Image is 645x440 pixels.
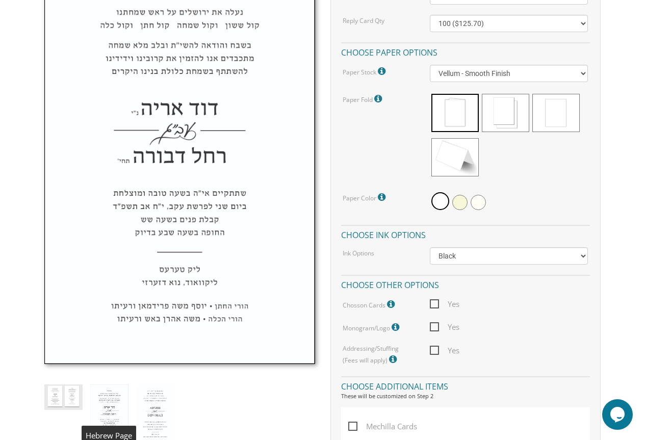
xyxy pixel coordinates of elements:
label: Paper Fold [343,92,384,106]
span: Yes [430,298,459,310]
img: style12_thumb.jpg [44,384,83,409]
label: Ink Options [343,249,374,257]
label: Reply Card Qty [343,16,384,25]
span: Mechilla Cards [348,420,417,433]
label: Monogram/Logo [343,321,402,334]
h4: Choose additional items [341,376,590,394]
div: These will be customized on Step 2 [341,392,590,400]
label: Addressing/Stuffing (Fees will apply) [343,344,414,366]
h4: Choose ink options [341,225,590,243]
label: Paper Color [343,191,388,204]
label: Chosson Cards [343,298,397,311]
h4: Choose other options [341,275,590,293]
h4: Choose paper options [341,42,590,60]
iframe: chat widget [602,399,635,430]
span: Yes [430,344,459,357]
span: Yes [430,321,459,333]
label: Paper Stock [343,65,388,78]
